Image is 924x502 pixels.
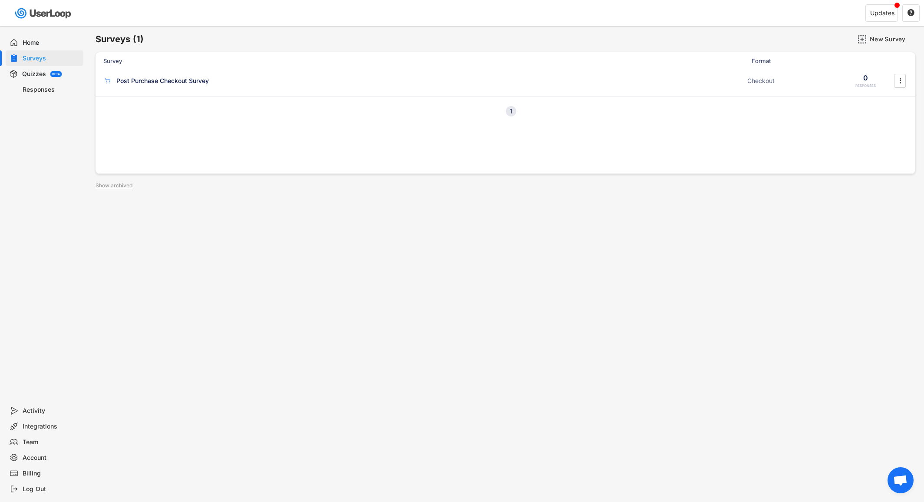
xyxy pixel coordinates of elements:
[747,76,834,85] div: Checkout
[23,407,80,415] div: Activity
[907,9,914,17] text: 
[899,76,901,85] text: 
[13,4,74,22] img: userloop-logo-01.svg
[23,39,80,47] div: Home
[870,35,913,43] div: New Survey
[855,83,876,88] div: RESPONSES
[22,70,46,78] div: Quizzes
[888,467,914,493] div: Open chat
[96,33,144,45] h6: Surveys (1)
[23,469,80,478] div: Billing
[858,35,867,44] img: AddMajor.svg
[23,438,80,446] div: Team
[896,74,904,87] button: 
[96,183,132,188] div: Show archived
[752,57,838,65] div: Format
[506,108,516,114] div: 1
[23,454,80,462] div: Account
[23,422,80,431] div: Integrations
[23,54,80,63] div: Surveys
[870,10,894,16] div: Updates
[863,73,868,83] div: 0
[116,76,209,85] div: Post Purchase Checkout Survey
[907,9,915,17] button: 
[23,86,80,94] div: Responses
[23,485,80,493] div: Log Out
[52,73,60,76] div: BETA
[103,57,746,65] div: Survey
